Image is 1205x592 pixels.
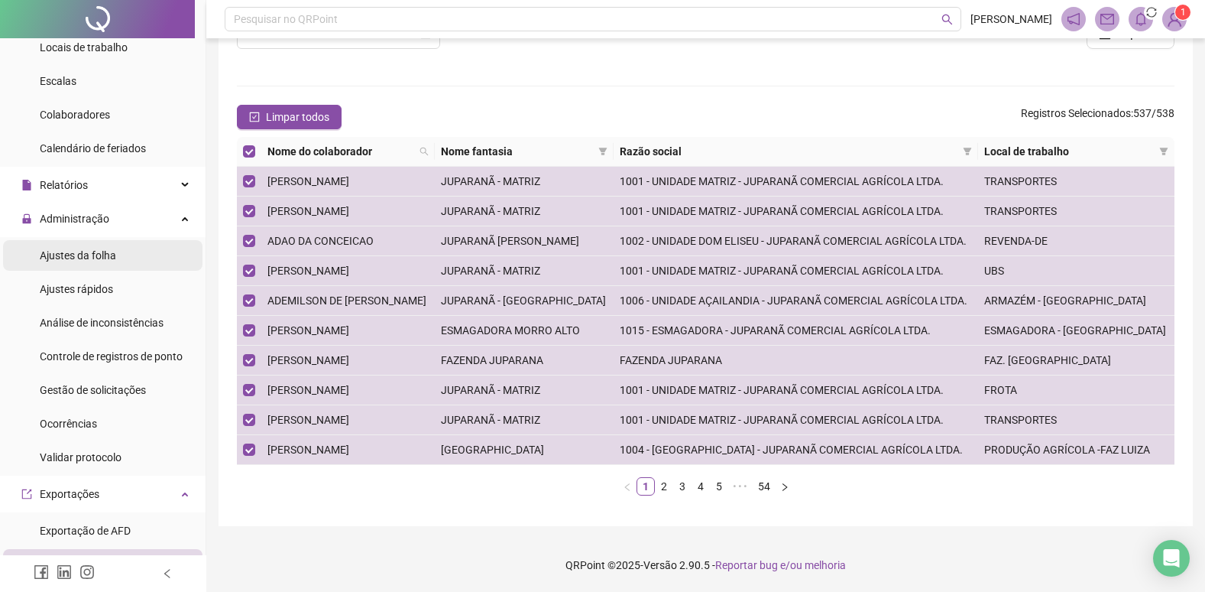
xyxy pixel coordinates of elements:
[643,559,677,571] span: Versão
[753,478,775,495] a: 54
[435,226,614,256] td: JUPARANÃ [PERSON_NAME]
[674,478,691,495] a: 3
[435,346,614,376] td: FAZENDA JUPARANA
[57,564,72,580] span: linkedin
[326,28,338,40] span: to
[1142,2,1161,22] span: sync
[40,41,128,54] span: Locais de trabalho
[79,564,95,580] span: instagram
[656,478,672,495] a: 2
[618,477,637,496] button: left
[267,175,349,187] span: [PERSON_NAME]
[978,286,1174,316] td: ARMAZÉM - [GEOGRAPHIC_DATA]
[614,405,978,435] td: 1001 - UNIDADE MATRIZ - JUPARANÃ COMERCIAL AGRÍCOLA LTDA.
[1181,7,1186,18] span: 1
[960,140,975,163] span: filter
[614,167,978,197] td: 1001 - UNIDADE MATRIZ - JUPARANÃ COMERCIAL AGRÍCOLA LTDA.
[267,354,349,366] span: [PERSON_NAME]
[984,143,1153,160] span: Local de trabalho
[692,478,709,495] a: 4
[710,477,728,496] li: 5
[237,105,342,129] button: Limpar todos
[40,488,99,500] span: Exportações
[1067,12,1080,26] span: notification
[1134,12,1148,26] span: bell
[435,167,614,197] td: JUPARANÃ - MATRIZ
[614,256,978,286] td: 1001 - UNIDADE MATRIZ - JUPARANÃ COMERCIAL AGRÍCOLA LTDA.
[1156,140,1171,163] span: filter
[1153,540,1190,577] div: Open Intercom Messenger
[40,451,121,464] span: Validar protocolo
[728,477,753,496] li: 5 próximas páginas
[40,350,183,363] span: Controle de registros de ponto
[21,489,32,499] span: export
[21,180,32,190] span: file
[435,316,614,346] td: ESMAGADORA MORRO ALTO
[162,568,173,579] span: left
[978,376,1174,405] td: FROTA
[435,197,614,226] td: JUPARANÃ - MATRIZ
[1021,107,1131,119] span: Registros Selecionados
[623,483,632,492] span: left
[40,249,116,262] span: Ajustes da folha
[637,477,655,496] li: 1
[34,564,49,580] span: facebook
[598,147,607,156] span: filter
[416,140,432,163] span: search
[978,167,1174,197] td: TRANSPORTES
[637,478,654,495] a: 1
[614,316,978,346] td: 1015 - ESMAGADORA - JUPARANÃ COMERCIAL AGRÍCOLA LTDA.
[978,256,1174,286] td: UBS
[941,14,953,25] span: search
[978,405,1174,435] td: TRANSPORTES
[614,435,978,465] td: 1004 - [GEOGRAPHIC_DATA] - JUPARANÃ COMERCIAL AGRÍCOLA LTDA.
[266,109,329,125] span: Limpar todos
[673,477,692,496] li: 3
[655,477,673,496] li: 2
[267,143,413,160] span: Nome do colaborador
[40,142,146,155] span: Calendário de feriados
[435,286,614,316] td: JUPARANÃ - [GEOGRAPHIC_DATA]
[267,384,349,396] span: [PERSON_NAME]
[40,525,131,537] span: Exportação de AFD
[618,477,637,496] li: Página anterior
[1021,105,1174,129] span: : 537 / 538
[978,316,1174,346] td: ESMAGADORA - [GEOGRAPHIC_DATA]
[1175,5,1190,20] sup: Atualize o seu contato no menu Meus Dados
[40,179,88,191] span: Relatórios
[435,435,614,465] td: [GEOGRAPHIC_DATA]
[728,477,753,496] span: •••
[595,140,611,163] span: filter
[753,477,776,496] li: 54
[40,75,76,87] span: Escalas
[267,205,349,217] span: [PERSON_NAME]
[40,317,164,329] span: Análise de inconsistências
[978,435,1174,465] td: PRODUÇÃO AGRÍCOLA -FAZ LUIZA
[1163,8,1186,31] img: 85736
[419,147,429,156] span: search
[776,477,794,496] button: right
[267,265,349,277] span: [PERSON_NAME]
[40,418,97,430] span: Ocorrências
[435,405,614,435] td: JUPARANÃ - MATRIZ
[267,235,374,247] span: ADAO DA CONCEICAO
[435,256,614,286] td: JUPARANÃ - MATRIZ
[780,483,789,492] span: right
[978,346,1174,376] td: FAZ. [GEOGRAPHIC_DATA]
[614,197,978,226] td: 1001 - UNIDADE MATRIZ - JUPARANÃ COMERCIAL AGRÍCOLA LTDA.
[40,109,110,121] span: Colaboradores
[711,478,727,495] a: 5
[614,346,978,376] td: FAZENDA JUPARANA
[267,414,349,426] span: [PERSON_NAME]
[776,477,794,496] li: Próxima página
[267,324,349,337] span: [PERSON_NAME]
[40,283,113,295] span: Ajustes rápidos
[978,226,1174,256] td: REVENDA-DE
[614,226,978,256] td: 1002 - UNIDADE DOM ELISEU - JUPARANÃ COMERCIAL AGRÍCOLA LTDA.
[249,112,260,122] span: check-square
[978,197,1174,226] td: TRANSPORTES
[715,559,846,571] span: Reportar bug e/ou melhoria
[21,213,32,224] span: lock
[441,143,593,160] span: Nome fantasia
[1159,147,1168,156] span: filter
